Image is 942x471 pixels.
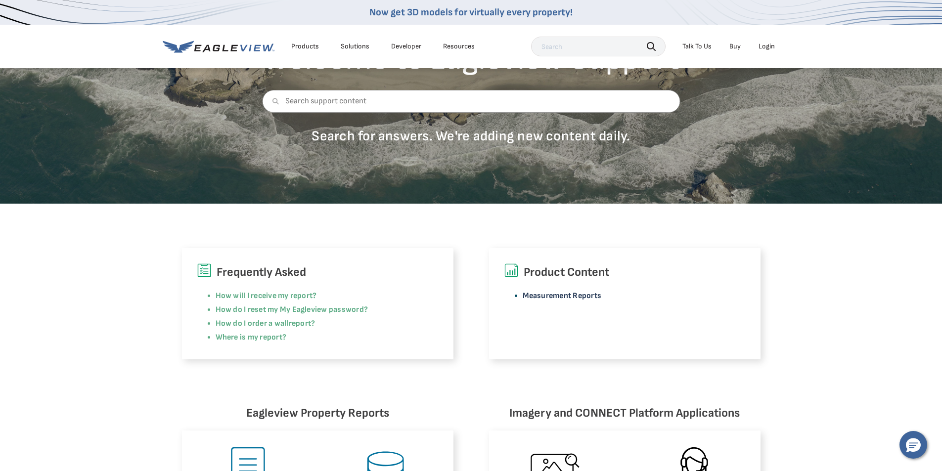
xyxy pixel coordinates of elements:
[759,42,775,51] div: Login
[216,305,368,314] a: How do I reset my My Eagleview password?
[197,263,439,282] h6: Frequently Asked
[391,42,421,51] a: Developer
[289,319,311,328] a: report
[182,404,453,423] h6: Eagleview Property Reports
[369,6,573,18] a: Now get 3D models for virtually every property!
[262,128,680,145] p: Search for answers. We're adding new content daily.
[341,42,369,51] div: Solutions
[262,90,680,113] input: Search support content
[489,404,761,423] h6: Imagery and CONNECT Platform Applications
[291,42,319,51] div: Products
[504,263,746,282] h6: Product Content
[682,42,712,51] div: Talk To Us
[899,431,927,459] button: Hello, have a question? Let’s chat.
[523,291,602,300] a: Measurement Reports
[729,42,741,51] a: Buy
[311,319,315,328] a: ?
[216,319,289,328] a: How do I order a wall
[262,43,680,75] h2: Welcome to Eagleview Support
[531,37,666,56] input: Search
[216,333,287,342] a: Where is my report?
[216,291,317,300] a: How will I receive my report?
[443,42,475,51] div: Resources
